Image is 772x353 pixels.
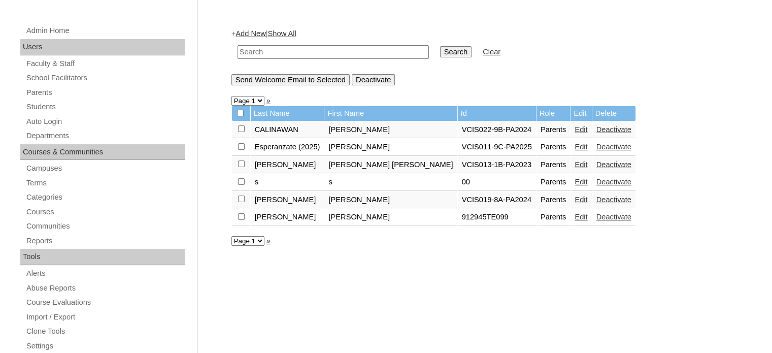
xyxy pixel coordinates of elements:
[324,106,457,121] td: First Name
[536,209,570,226] td: Parents
[324,174,457,191] td: s
[592,106,635,121] td: Delete
[20,249,185,265] div: Tools
[25,206,185,218] a: Courses
[251,121,324,139] td: CALINAWAN
[25,101,185,113] a: Students
[352,74,395,85] input: Deactivate
[324,139,457,156] td: [PERSON_NAME]
[440,46,472,57] input: Search
[25,282,185,295] a: Abuse Reports
[570,106,591,121] td: Edit
[25,220,185,233] a: Communities
[575,161,587,169] a: Edit
[575,196,587,204] a: Edit
[25,162,185,175] a: Campuses
[575,213,587,221] a: Edit
[458,191,536,209] td: VCIS019-8A-PA2024
[25,191,185,204] a: Categories
[25,115,185,128] a: Auto Login
[483,48,500,56] a: Clear
[25,340,185,352] a: Settings
[324,191,457,209] td: [PERSON_NAME]
[575,125,587,134] a: Edit
[25,130,185,142] a: Departments
[251,139,324,156] td: Esperanzate (2025)
[25,24,185,37] a: Admin Home
[575,178,587,186] a: Edit
[596,178,631,186] a: Deactivate
[458,106,536,121] td: Id
[251,191,324,209] td: [PERSON_NAME]
[267,29,296,38] a: Show All
[25,311,185,324] a: Import / Export
[536,121,570,139] td: Parents
[25,325,185,338] a: Clone Tools
[536,156,570,174] td: Parents
[20,39,185,55] div: Users
[266,97,271,105] a: »
[324,156,457,174] td: [PERSON_NAME] [PERSON_NAME]
[536,174,570,191] td: Parents
[25,235,185,247] a: Reports
[231,28,734,85] div: + |
[236,29,265,38] a: Add New
[536,139,570,156] td: Parents
[25,177,185,189] a: Terms
[575,143,587,151] a: Edit
[458,174,536,191] td: 00
[536,106,570,121] td: Role
[238,45,429,59] input: Search
[25,296,185,309] a: Course Evaluations
[596,143,631,151] a: Deactivate
[25,86,185,99] a: Parents
[596,196,631,204] a: Deactivate
[25,72,185,84] a: School Facilitators
[20,144,185,161] div: Courses & Communities
[458,121,536,139] td: VCIS022-9B-PA2024
[251,106,324,121] td: Last Name
[251,174,324,191] td: s
[324,209,457,226] td: [PERSON_NAME]
[324,121,457,139] td: [PERSON_NAME]
[596,125,631,134] a: Deactivate
[25,267,185,280] a: Alerts
[251,209,324,226] td: [PERSON_NAME]
[596,213,631,221] a: Deactivate
[458,139,536,156] td: VCIS011-9C-PA2025
[458,156,536,174] td: VCIS013-1B-PA2023
[251,156,324,174] td: [PERSON_NAME]
[231,74,350,85] input: Send Welcome Email to Selected
[25,57,185,70] a: Faculty & Staff
[596,161,631,169] a: Deactivate
[266,237,271,245] a: »
[536,191,570,209] td: Parents
[458,209,536,226] td: 912945TE099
